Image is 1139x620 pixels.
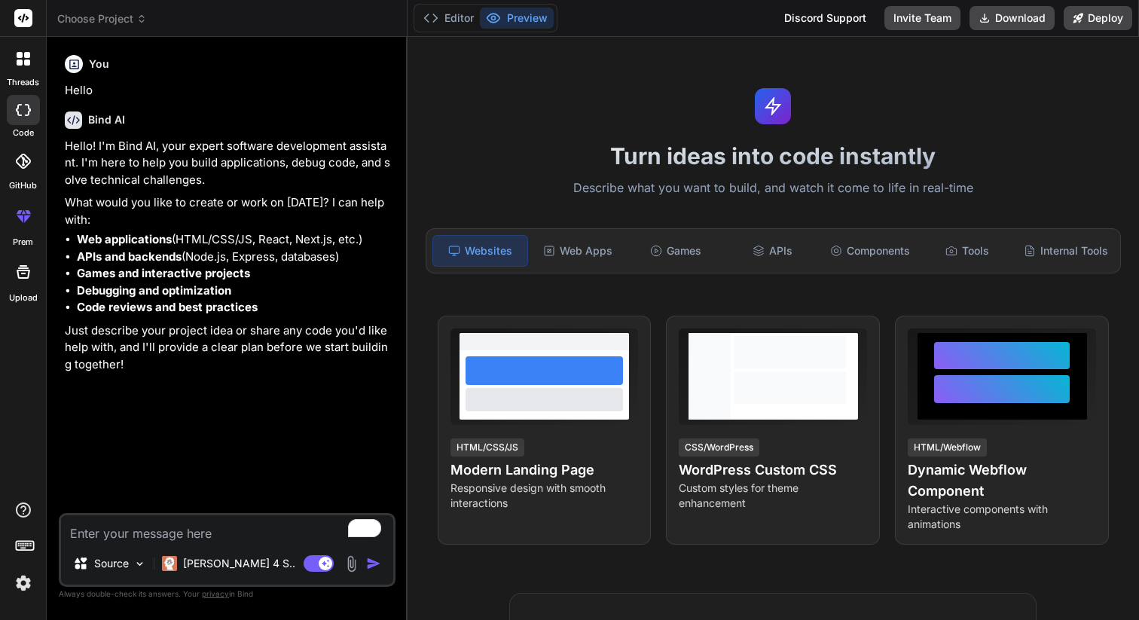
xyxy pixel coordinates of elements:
[202,589,229,598] span: privacy
[417,179,1131,198] p: Describe what you want to build, and watch it come to life in real-time
[13,236,33,249] label: prem
[59,587,395,601] p: Always double-check its answers. Your in Bind
[13,127,34,139] label: code
[366,556,381,571] img: icon
[94,556,129,571] p: Source
[450,460,639,481] h4: Modern Landing Page
[77,249,392,266] li: (Node.js, Express, databases)
[970,6,1055,30] button: Download
[11,570,36,596] img: settings
[65,138,392,189] p: Hello! I'm Bind AI, your expert software development assistant. I'm here to help you build applic...
[77,249,182,264] strong: APIs and backends
[725,235,820,267] div: APIs
[133,557,146,570] img: Pick Models
[432,235,528,267] div: Websites
[823,235,918,267] div: Components
[1064,6,1132,30] button: Deploy
[450,481,639,511] p: Responsive design with smooth interactions
[417,8,480,29] button: Editor
[61,515,393,542] textarea: To enrich screen reader interactions, please activate Accessibility in Grammarly extension settings
[480,8,554,29] button: Preview
[908,438,987,457] div: HTML/Webflow
[9,292,38,304] label: Upload
[9,179,37,192] label: GitHub
[77,300,258,314] strong: Code reviews and best practices
[679,438,759,457] div: CSS/WordPress
[77,232,172,246] strong: Web applications
[65,82,392,99] p: Hello
[908,502,1096,532] p: Interactive components with animations
[884,6,960,30] button: Invite Team
[628,235,722,267] div: Games
[343,555,360,573] img: attachment
[65,322,392,374] p: Just describe your project idea or share any code you'd like help with, and I'll provide a clear ...
[1018,235,1114,267] div: Internal Tools
[7,76,39,89] label: threads
[450,438,524,457] div: HTML/CSS/JS
[775,6,875,30] div: Discord Support
[908,460,1096,502] h4: Dynamic Webflow Component
[531,235,625,267] div: Web Apps
[77,283,231,298] strong: Debugging and optimization
[162,556,177,571] img: Claude 4 Sonnet
[88,112,125,127] h6: Bind AI
[417,142,1131,170] h1: Turn ideas into code instantly
[77,266,250,280] strong: Games and interactive projects
[89,57,109,72] h6: You
[679,460,867,481] h4: WordPress Custom CSS
[65,194,392,228] p: What would you like to create or work on [DATE]? I can help with:
[57,11,147,26] span: Choose Project
[77,231,392,249] li: (HTML/CSS/JS, React, Next.js, etc.)
[679,481,867,511] p: Custom styles for theme enhancement
[921,235,1015,267] div: Tools
[183,556,295,571] p: [PERSON_NAME] 4 S..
